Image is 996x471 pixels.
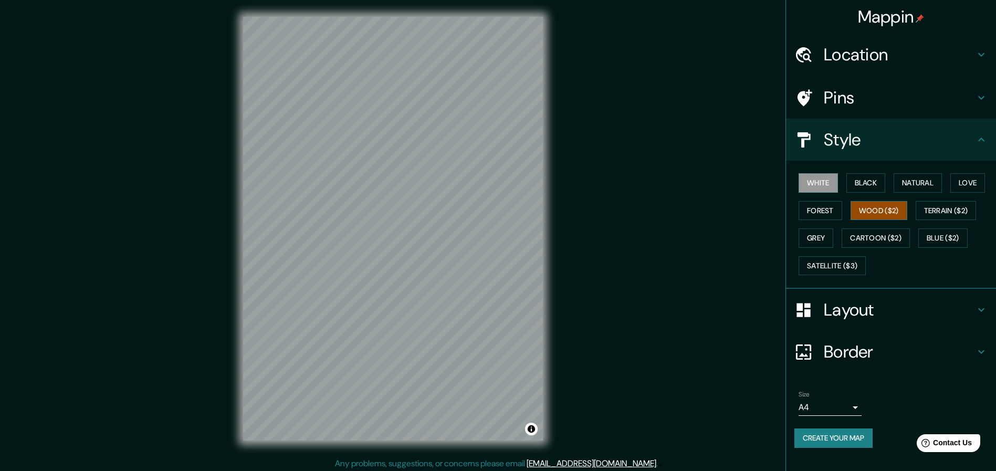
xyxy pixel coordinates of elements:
div: Pins [786,77,996,119]
button: Create your map [794,428,873,448]
p: Any problems, suggestions, or concerns please email . [335,457,658,470]
button: Grey [799,228,833,248]
div: Style [786,119,996,161]
button: Blue ($2) [918,228,968,248]
button: Forest [799,201,842,221]
canvas: Map [243,17,543,441]
button: Wood ($2) [851,201,907,221]
div: Location [786,34,996,76]
button: White [799,173,838,193]
iframe: Help widget launcher [903,430,984,459]
button: Cartoon ($2) [842,228,910,248]
h4: Pins [824,87,975,108]
h4: Border [824,341,975,362]
button: Satellite ($3) [799,256,866,276]
button: Terrain ($2) [916,201,977,221]
h4: Style [824,129,975,150]
h4: Layout [824,299,975,320]
a: [EMAIL_ADDRESS][DOMAIN_NAME] [527,458,656,469]
button: Black [846,173,886,193]
div: A4 [799,399,862,416]
div: Layout [786,289,996,331]
button: Natural [894,173,942,193]
h4: Location [824,44,975,65]
div: Border [786,331,996,373]
div: . [659,457,662,470]
img: pin-icon.png [916,14,924,23]
label: Size [799,390,810,399]
button: Love [950,173,985,193]
div: . [658,457,659,470]
h4: Mappin [858,6,925,27]
button: Toggle attribution [525,423,538,435]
